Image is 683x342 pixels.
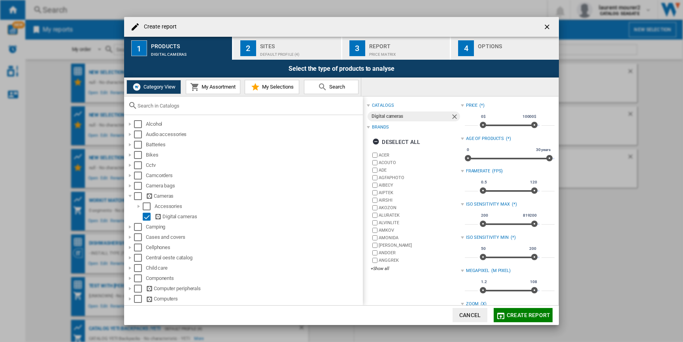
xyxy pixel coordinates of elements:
[126,80,181,94] button: Category View
[200,84,236,90] span: My Assortment
[480,113,487,120] span: 0$
[369,48,447,57] div: Price Matrix
[134,264,146,272] md-checkbox: Select
[146,130,362,138] div: Audio accessories
[466,268,489,274] div: MEGAPIXEL
[155,213,362,221] div: Digital cameras
[371,266,460,272] div: +Show all
[528,246,538,252] span: 200
[370,135,423,149] button: Deselect all
[379,197,460,203] label: AIRSHI
[466,147,470,153] span: 0
[372,250,377,255] input: brand.name
[372,124,389,130] div: Brands
[132,82,142,92] img: wiser-icon-white.png
[379,182,460,188] label: AIBECY
[143,202,155,210] md-checkbox: Select
[327,84,345,90] span: Search
[478,40,556,48] div: Options
[372,213,377,218] input: brand.name
[535,147,552,153] span: 30 years
[379,227,460,233] label: AMKOV
[451,37,559,60] button: 4 Options
[372,160,377,165] input: brand.name
[151,40,229,48] div: Products
[304,80,358,94] button: Search
[146,285,362,293] div: Computer peripherals
[134,274,146,282] md-checkbox: Select
[240,40,256,56] div: 2
[453,308,487,322] button: Cancel
[372,243,377,248] input: brand.name
[134,161,146,169] md-checkbox: Select
[372,228,377,233] input: brand.name
[143,213,155,221] md-checkbox: Select
[379,160,460,166] label: ACOUTO
[372,135,420,149] div: Deselect all
[146,244,362,251] div: Cellphones
[379,250,460,256] label: ANDOER
[451,113,460,122] ng-md-icon: Remove
[481,301,555,307] div: (X)
[372,153,377,158] input: brand.name
[142,84,175,90] span: Category View
[134,182,146,190] md-checkbox: Select
[138,103,359,109] input: Search in Catalogs
[379,205,460,211] label: AKOZON
[146,182,362,190] div: Camera bags
[131,40,147,56] div: 1
[480,179,488,185] span: 0.5
[529,179,538,185] span: 120
[379,167,460,173] label: ADE
[372,175,377,180] input: brand.name
[372,190,377,195] input: brand.name
[146,151,362,159] div: Bikes
[146,274,362,282] div: Components
[372,258,377,263] input: brand.name
[146,172,362,180] div: Camcorders
[521,113,538,120] span: 10000$
[379,152,460,158] label: ACER
[342,37,451,60] button: 3 Report Price Matrix
[151,48,229,57] div: Digital cameras
[134,223,146,231] md-checkbox: Select
[134,254,146,262] md-checkbox: Select
[245,80,299,94] button: My Selections
[146,254,362,262] div: Central oeste catalog
[134,120,146,128] md-checkbox: Select
[233,37,342,60] button: 2 Sites Default profile (4)
[540,19,556,35] button: getI18NText('BUTTONS.CLOSE_DIALOG')
[146,223,362,231] div: Camping
[260,40,338,48] div: Sites
[379,212,460,218] label: ALURATEK
[134,192,146,200] md-checkbox: Select
[372,111,450,121] div: Digital cameras
[146,141,362,149] div: Batteries
[466,102,478,109] div: Price
[379,242,460,248] label: [PERSON_NAME]
[140,23,177,31] h4: Create report
[491,268,555,274] div: (M PIXEL)
[372,183,377,188] input: brand.name
[466,168,490,174] div: FRAMERATE
[458,40,474,56] div: 4
[146,233,362,241] div: Cases and covers
[186,80,240,94] button: My Assortment
[260,84,294,90] span: My Selections
[466,136,504,142] div: Age of products
[372,235,377,240] input: brand.name
[134,141,146,149] md-checkbox: Select
[372,198,377,203] input: brand.name
[466,201,510,208] div: ISO SENSITIVITY MAX
[492,168,555,174] div: (FPS)
[466,301,479,307] div: ZOOM
[134,172,146,180] md-checkbox: Select
[379,257,460,263] label: ANGGREK
[522,212,538,219] span: 819200
[134,244,146,251] md-checkbox: Select
[124,60,559,77] div: Select the type of products to analyse
[369,40,447,48] div: Report
[480,279,488,285] span: 1.2
[146,264,362,272] div: Child care
[372,168,377,173] input: brand.name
